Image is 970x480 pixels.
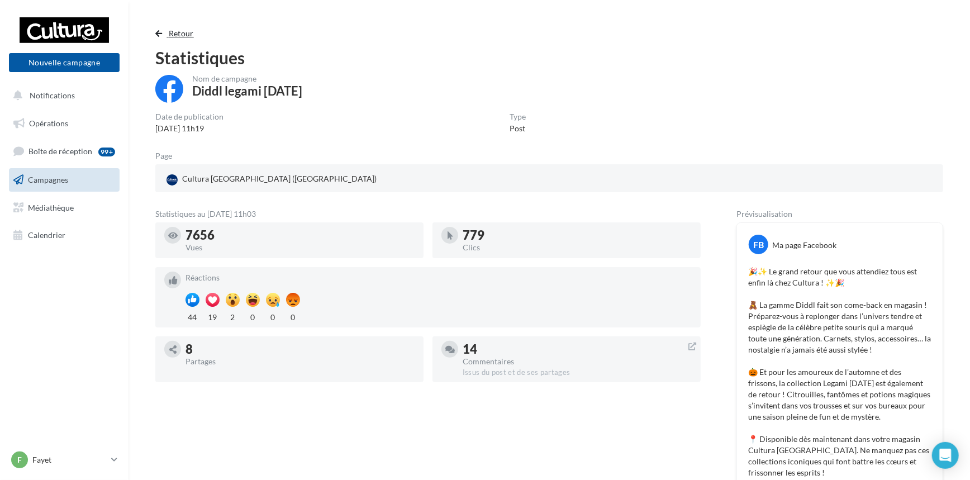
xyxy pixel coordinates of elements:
div: Clics [463,244,692,251]
div: Open Intercom Messenger [932,442,959,469]
div: 99+ [98,148,115,156]
a: Campagnes [7,168,122,192]
div: Page [155,152,181,160]
div: 0 [246,310,260,323]
span: Retour [169,28,194,38]
div: 8 [186,343,415,355]
div: Partages [186,358,415,365]
div: 2 [226,310,240,323]
span: Opérations [29,118,68,128]
a: Cultura [GEOGRAPHIC_DATA] ([GEOGRAPHIC_DATA]) [164,171,421,188]
div: 7656 [186,229,415,241]
button: Nouvelle campagne [9,53,120,72]
div: 19 [206,310,220,323]
div: 0 [286,310,300,323]
div: Réactions [186,274,692,282]
div: 0 [266,310,280,323]
a: Boîte de réception99+ [7,139,122,163]
div: Statistiques [155,49,943,66]
div: Date de publication [155,113,224,121]
div: Commentaires [463,358,692,365]
div: Prévisualisation [736,210,943,218]
a: Médiathèque [7,196,122,220]
div: 14 [463,343,692,355]
span: Notifications [30,91,75,100]
span: Campagnes [28,175,68,184]
p: Fayet [32,454,107,465]
div: Ma page Facebook [772,240,836,251]
div: Diddl legami [DATE] [192,85,302,97]
a: Calendrier [7,224,122,247]
div: Nom de campagne [192,75,302,83]
a: Opérations [7,112,122,135]
div: Post [510,123,526,134]
div: 779 [463,229,692,241]
div: Statistiques au [DATE] 11h03 [155,210,701,218]
span: Boîte de réception [28,146,92,156]
button: Notifications [7,84,117,107]
span: F [17,454,22,465]
span: Médiathèque [28,202,74,212]
div: Cultura [GEOGRAPHIC_DATA] ([GEOGRAPHIC_DATA]) [164,171,379,188]
div: Vues [186,244,415,251]
div: 44 [186,310,199,323]
span: Calendrier [28,230,65,240]
div: Type [510,113,526,121]
button: Retour [155,27,198,40]
div: Issus du post et de ses partages [463,368,692,378]
a: F Fayet [9,449,120,471]
div: [DATE] 11h19 [155,123,224,134]
div: FB [749,235,768,254]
